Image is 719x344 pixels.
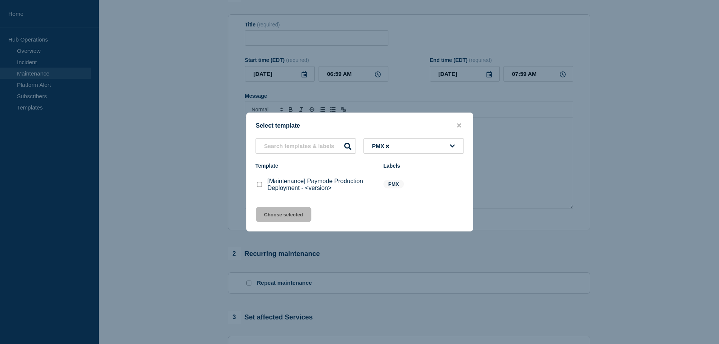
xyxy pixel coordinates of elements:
input: [Maintenance] Paymode Production Deployment - <version> checkbox [257,182,262,187]
button: PMX [363,138,464,154]
input: Search templates & labels [256,138,356,154]
div: Labels [383,163,464,169]
span: PMX [383,180,404,188]
button: Choose selected [256,207,311,222]
p: [Maintenance] Paymode Production Deployment - <version> [268,178,376,191]
button: close button [455,122,463,129]
div: Template [256,163,376,169]
div: Select template [246,122,473,129]
span: PMX [372,143,391,149]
